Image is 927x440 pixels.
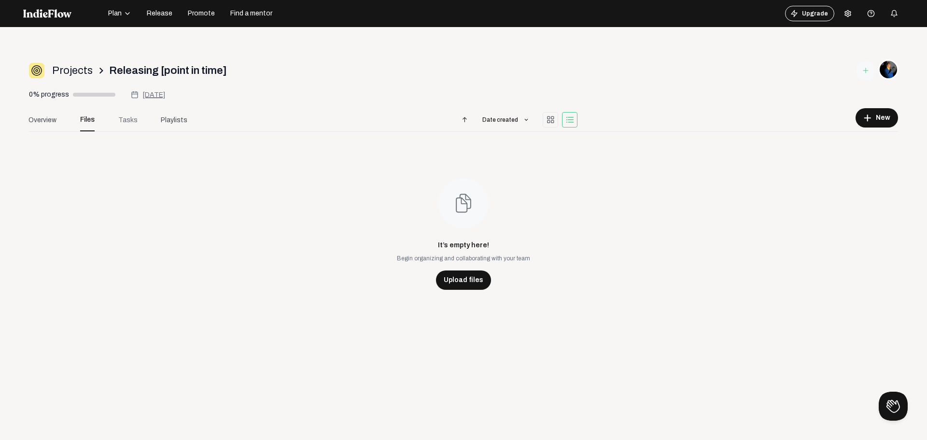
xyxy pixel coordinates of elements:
[52,63,93,79] span: Projects
[68,108,107,131] a: Files
[785,6,834,21] button: Upgrade
[436,270,491,290] div: Upload files
[188,9,215,18] span: Promote
[147,9,172,18] span: Release
[879,392,908,421] iframe: Toggle Customer Support
[149,108,199,131] a: Playlists
[23,9,71,18] img: indieflow-logo-white.svg
[131,89,165,100] button: [DATE]
[397,250,530,263] div: Begin organizing and collaborating with your team
[161,115,187,125] span: Playlists
[80,108,95,131] span: Files
[102,6,137,21] button: Plan
[28,115,56,125] span: Overview
[107,108,149,131] a: Tasks
[109,63,227,79] span: Releasing [point in time]
[97,66,105,75] mat-icon: arrow_forward_ios
[182,6,221,21] button: Promote
[522,115,531,124] mat-icon: expand_more
[225,6,278,21] button: Find a mentor
[546,115,555,124] mat-icon: grid_view
[438,228,489,250] div: It’s empty here!
[876,113,890,123] span: New
[118,115,138,125] span: Tasks
[141,6,178,21] button: Release
[17,108,68,131] a: Overview
[460,115,469,124] mat-icon: arrow_upward
[482,116,518,123] span: Date created
[863,114,872,122] mat-icon: add
[565,115,574,124] mat-icon: list
[474,111,539,129] button: Date created
[108,9,122,18] span: Plan
[142,91,165,99] span: [DATE]
[856,108,898,128] button: New
[230,9,272,18] span: Find a mentor
[879,60,898,79] img: thumb_ab6761610000e5eb185a47e9a6f02e25e2c450ad.jpeg
[29,90,69,99] div: 0% progress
